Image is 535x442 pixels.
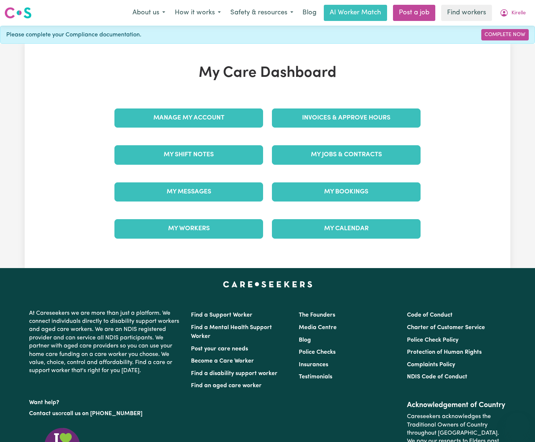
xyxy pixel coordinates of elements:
[110,64,425,82] h1: My Care Dashboard
[64,411,142,417] a: call us on [PHONE_NUMBER]
[299,337,311,343] a: Blog
[272,145,421,164] a: My Jobs & Contracts
[299,349,336,355] a: Police Checks
[128,5,170,21] button: About us
[481,29,529,40] a: Complete Now
[272,182,421,202] a: My Bookings
[393,5,435,21] a: Post a job
[29,306,182,378] p: At Careseekers we are more than just a platform. We connect individuals directly to disability su...
[114,145,263,164] a: My Shift Notes
[407,349,482,355] a: Protection of Human Rights
[170,5,226,21] button: How it works
[114,182,263,202] a: My Messages
[299,325,337,331] a: Media Centre
[191,383,262,389] a: Find an aged care worker
[299,374,332,380] a: Testimonials
[299,312,335,318] a: The Founders
[223,281,312,287] a: Careseekers home page
[191,371,277,377] a: Find a disability support worker
[272,219,421,238] a: My Calendar
[272,108,421,128] a: Invoices & Approve Hours
[441,5,492,21] a: Find workers
[407,325,485,331] a: Charter of Customer Service
[4,6,32,19] img: Careseekers logo
[407,337,458,343] a: Police Check Policy
[29,407,182,421] p: or
[114,108,263,128] a: Manage My Account
[114,219,263,238] a: My Workers
[29,396,182,407] p: Want help?
[407,374,467,380] a: NDIS Code of Conduct
[495,5,531,21] button: My Account
[4,4,32,21] a: Careseekers logo
[191,346,248,352] a: Post your care needs
[506,413,529,436] iframe: Button to launch messaging window
[191,312,252,318] a: Find a Support Worker
[29,411,58,417] a: Contact us
[407,312,453,318] a: Code of Conduct
[191,358,254,364] a: Become a Care Worker
[191,325,272,339] a: Find a Mental Health Support Worker
[324,5,387,21] a: AI Worker Match
[511,9,526,17] span: Kirelle
[407,362,455,368] a: Complaints Policy
[407,401,506,410] h2: Acknowledgement of Country
[298,5,321,21] a: Blog
[226,5,298,21] button: Safety & resources
[6,31,141,39] span: Please complete your Compliance documentation.
[299,362,328,368] a: Insurances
